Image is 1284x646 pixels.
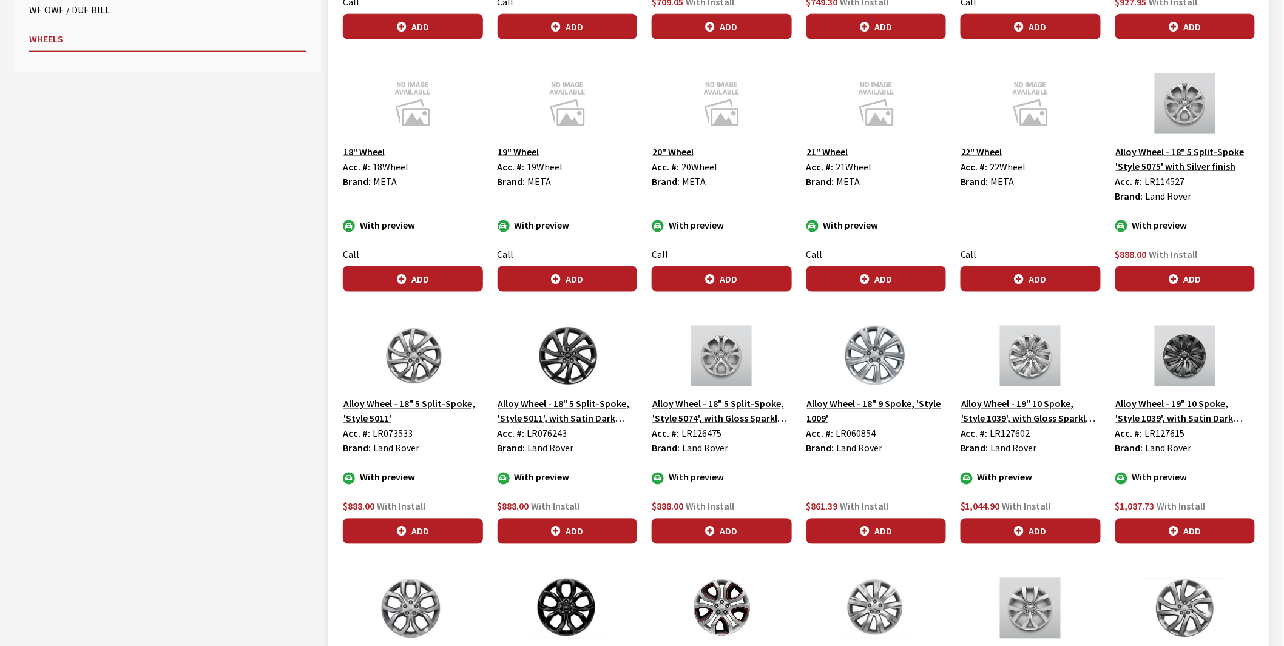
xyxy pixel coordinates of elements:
label: Acc. #: [806,160,834,174]
label: Brand: [806,441,834,456]
button: Add [343,519,483,544]
span: Land Rover [1146,190,1192,202]
button: Add [1115,519,1255,544]
span: Land Rover [682,442,728,454]
div: With preview [652,218,792,232]
span: LR076243 [527,428,567,440]
button: Alloy Wheel - 18" 5 Split-Spoke, 'Style 5011', with Satin Dark Grey finish [498,396,638,426]
label: Brand: [652,441,680,456]
button: Alloy Wheel - 19" 10 Spoke, 'Style 1039', with Gloss Sparkle Silver finish [961,396,1101,426]
label: Brand: [1115,189,1143,203]
label: Acc. #: [498,426,525,441]
button: Add [652,266,792,292]
label: Acc. #: [961,426,988,441]
img: Image for Alloy Wheel - 19&quot; 5 Split-Spoke, &#39;Style 5023&#39;, with Ceramic Polished finis... [652,578,792,639]
span: LR073533 [373,428,413,440]
button: Add [652,14,792,39]
button: 20" Wheel [652,144,694,160]
button: 22" Wheel [961,144,1003,160]
span: $888.00 [652,500,683,513]
span: With Install [1002,500,1051,513]
div: With preview [961,470,1101,485]
label: Call [961,247,977,261]
span: LR127602 [990,428,1030,440]
img: Image for Alloy Wheel - 18&quot; 5 Split-Spoke, &#39;Style 5011&#39; [343,326,483,386]
label: Acc. #: [1115,426,1143,441]
span: LR126475 [681,428,721,440]
span: $888.00 [1115,248,1147,260]
div: With preview [498,218,638,232]
span: Land Rover [837,442,883,454]
button: Alloy Wheel - 18" 5 Split-Spoke, 'Style 5011' [343,396,483,426]
span: $888.00 [498,500,529,513]
span: META [373,175,397,187]
label: Brand: [343,441,371,456]
label: Brand: [806,174,834,189]
img: Image for Alloy Wheel - 19&quot; 5 Split-Spoke, &#39;Style 5021&#39; [343,578,483,639]
img: Image for Alloy Wheel - 18&quot; 5 Split-Spoke &#39;Style 5075&#39; with Silver finish [1115,73,1255,134]
label: Acc. #: [806,426,834,441]
span: 20Wheel [681,161,717,173]
button: Add [806,519,947,544]
label: Acc. #: [343,160,370,174]
button: Add [498,519,638,544]
label: Acc. #: [1115,174,1143,189]
img: Image for Alloy Wheel - 18&quot; 9 Spoke, &#39;Style 1009&#39; [806,326,947,386]
button: Wheels [29,27,306,52]
label: Brand: [1115,441,1143,456]
label: Acc. #: [652,426,679,441]
img: Image for 18&quot; Wheel [343,73,483,134]
span: LR114527 [1145,175,1185,187]
span: With Install [840,500,889,513]
img: Image for Alloy Wheel - 18&quot; 5 Split-Spoke, &#39;Style 5011&#39;, with Satin Dark Grey finish [498,326,638,386]
div: With preview [806,218,947,232]
div: With preview [1115,218,1255,232]
button: Alloy Wheel - 18" 9 Spoke, 'Style 1009' [806,396,947,426]
span: LR060854 [836,428,876,440]
span: META [682,175,706,187]
span: Land Rover [1146,442,1192,454]
button: Alloy Wheel - 19" 10 Spoke, 'Style 1039', with Satin Dark Grey finish [1115,396,1255,426]
label: Call [498,247,514,261]
div: With preview [1115,470,1255,485]
span: 19Wheel [527,161,563,173]
div: With preview [343,470,483,485]
label: Call [806,247,823,261]
span: 22Wheel [990,161,1026,173]
label: Brand: [498,441,525,456]
button: Add [343,14,483,39]
span: 21Wheel [836,161,872,173]
button: Alloy Wheel - 18" 5 Split-Spoke 'Style 5075' with Silver finish [1115,144,1255,174]
img: Image for Alloy Wheel - 20&quot; 5 Split-Spoke &#39;Style 5076&#39; with Silver finish [961,578,1101,639]
label: Brand: [498,174,525,189]
span: With Install [377,500,425,513]
button: 19" Wheel [498,144,540,160]
span: META [837,175,860,187]
button: Add [1115,14,1255,39]
span: $1,087.73 [1115,500,1155,513]
img: Image for 20&quot; Wheel [652,73,792,134]
button: Add [1115,266,1255,292]
button: Add [961,14,1101,39]
label: Brand: [343,174,371,189]
button: Alloy Wheel - 18" 5 Split-Spoke, 'Style 5074', with Gloss Sparkle Silver finish [652,396,792,426]
img: Image for 19&quot; Wheel [498,73,638,134]
span: With Install [686,500,734,513]
label: Acc. #: [961,160,988,174]
button: Add [961,266,1101,292]
span: META [528,175,552,187]
img: Image for Alloy Wheel - 19&quot; 10 Spoke, &#39;Style 1039&#39;, with Gloss Sparkle Silver finish [961,326,1101,386]
span: Land Rover [373,442,419,454]
div: With preview [343,218,483,232]
button: Add [961,519,1101,544]
button: Add [498,14,638,39]
label: Acc. #: [652,160,679,174]
div: With preview [498,470,638,485]
label: Acc. #: [343,426,370,441]
label: Brand: [961,441,988,456]
button: Add [806,14,947,39]
span: $861.39 [806,500,838,513]
img: Image for Alloy Wheel - 19&quot; 10 Spoke, &#39;Style 1039&#39;, with Satin Dark Grey finish [1115,326,1255,386]
span: With Install [1157,500,1206,513]
span: META [991,175,1015,187]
